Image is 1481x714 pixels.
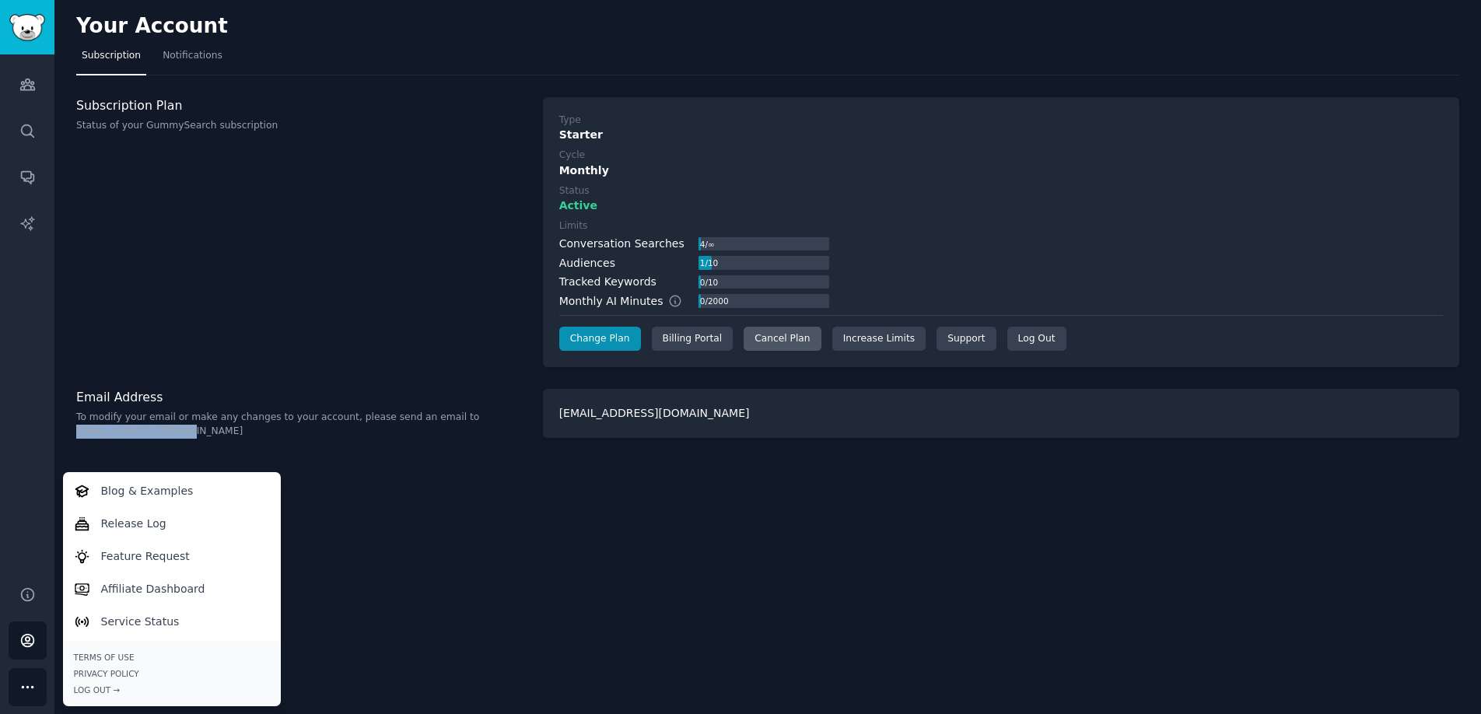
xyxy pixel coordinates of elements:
[65,507,278,540] a: Release Log
[101,614,180,630] p: Service Status
[65,474,278,507] a: Blog & Examples
[559,114,581,128] div: Type
[9,14,45,41] img: GummySearch logo
[76,97,527,114] h3: Subscription Plan
[559,127,1443,143] div: Starter
[698,256,719,270] div: 1 / 10
[559,236,684,252] div: Conversation Searches
[559,163,1443,179] div: Monthly
[937,327,996,352] a: Support
[65,605,278,638] a: Service Status
[76,14,228,39] h2: Your Account
[101,483,194,499] p: Blog & Examples
[157,44,228,75] a: Notifications
[76,119,527,133] p: Status of your GummySearch subscription
[74,684,270,695] div: Log Out →
[543,389,1459,438] div: [EMAIL_ADDRESS][DOMAIN_NAME]
[65,572,278,605] a: Affiliate Dashboard
[101,516,166,532] p: Release Log
[559,184,590,198] div: Status
[76,411,527,438] p: To modify your email or make any changes to your account, please send an email to [EMAIL_ADDRESS]...
[163,49,222,63] span: Notifications
[1007,327,1066,352] div: Log Out
[832,327,926,352] a: Increase Limits
[698,237,716,251] div: 4 / ∞
[744,327,821,352] div: Cancel Plan
[698,275,719,289] div: 0 / 10
[65,540,278,572] a: Feature Request
[74,652,270,663] a: Terms of Use
[101,548,190,565] p: Feature Request
[82,49,141,63] span: Subscription
[652,327,733,352] div: Billing Portal
[559,149,585,163] div: Cycle
[559,255,615,271] div: Audiences
[76,44,146,75] a: Subscription
[698,294,730,308] div: 0 / 2000
[559,293,698,310] div: Monthly AI Minutes
[74,668,270,679] a: Privacy Policy
[559,274,656,290] div: Tracked Keywords
[559,219,588,233] div: Limits
[76,389,527,405] h3: Email Address
[559,327,641,352] a: Change Plan
[101,581,205,597] p: Affiliate Dashboard
[559,198,597,214] span: Active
